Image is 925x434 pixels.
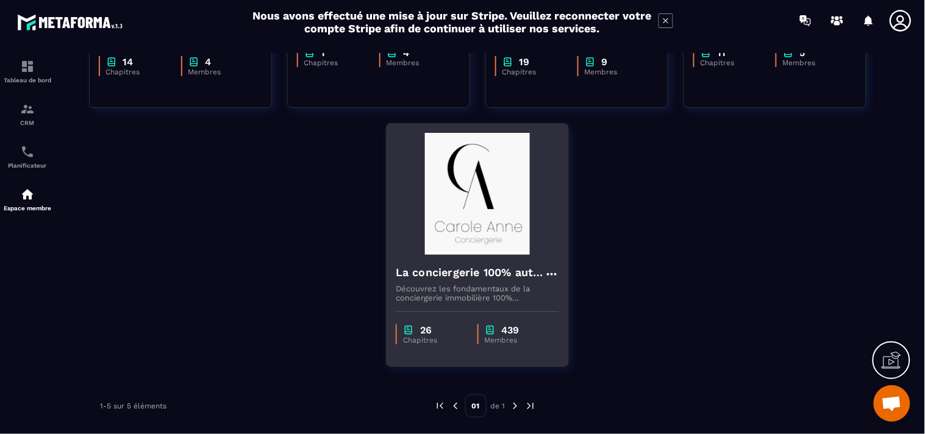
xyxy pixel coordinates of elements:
a: formationformationCRM [3,93,52,135]
p: Chapitres [701,59,763,67]
p: Espace membre [3,205,52,212]
p: Découvrez les fondamentaux de la conciergerie immobilière 100% automatisée. Cette formation est c... [396,284,559,302]
a: automationsautomationsEspace membre [3,178,52,221]
img: chapter [485,324,496,336]
h4: La conciergerie 100% automatisée [396,264,545,281]
a: formation-backgroundLa conciergerie 100% automatiséeDécouvrez les fondamentaux de la conciergerie... [386,123,584,382]
p: 439 [502,324,520,336]
p: 14 [123,56,134,68]
p: Chapitres [304,59,367,67]
img: formation [20,59,35,74]
img: next [525,400,536,411]
img: prev [450,400,461,411]
p: Membres [188,68,250,76]
img: chapter [304,47,315,59]
p: Membres [387,59,448,67]
p: Chapitres [403,336,465,344]
img: chapter [502,56,513,68]
div: Ouvrir le chat [874,385,910,422]
p: 4 [205,56,212,68]
p: Chapitres [502,68,565,76]
p: CRM [3,119,52,126]
img: prev [435,400,446,411]
p: 5 [800,47,805,59]
img: chapter [387,47,398,59]
p: Chapitres [106,68,169,76]
img: chapter [403,324,414,336]
img: formation-background [396,133,559,255]
a: schedulerschedulerPlanificateur [3,135,52,178]
p: Membres [783,59,845,67]
h2: Nous avons effectué une mise à jour sur Stripe. Veuillez reconnecter votre compte Stripe afin de ... [252,9,652,35]
p: 11 [718,47,726,59]
p: de 1 [491,401,505,411]
p: 01 [465,394,487,418]
img: chapter [585,56,596,68]
img: formation [20,102,35,116]
p: 19 [520,56,530,68]
p: 26 [420,324,432,336]
p: Membres [585,68,646,76]
p: 1 [321,47,326,59]
p: 9 [602,56,608,68]
p: Membres [485,336,548,344]
img: logo [17,11,127,34]
img: next [510,400,521,411]
img: chapter [188,56,199,68]
img: chapter [106,56,117,68]
img: scheduler [20,144,35,159]
p: Planificateur [3,162,52,169]
p: Tableau de bord [3,77,52,84]
img: chapter [783,47,794,59]
p: 1-5 sur 5 éléments [100,402,166,410]
img: automations [20,187,35,202]
p: 4 [404,47,410,59]
img: chapter [701,47,712,59]
a: formationformationTableau de bord [3,50,52,93]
